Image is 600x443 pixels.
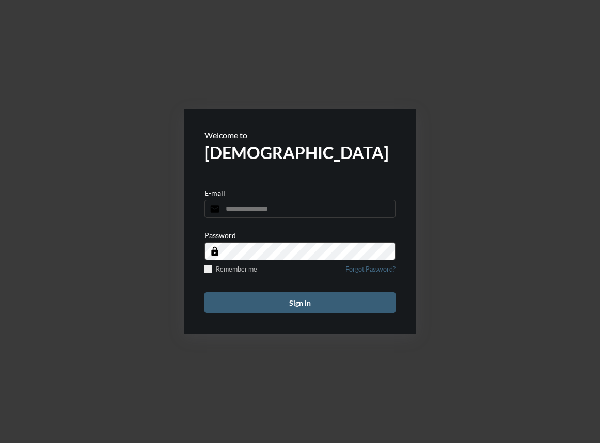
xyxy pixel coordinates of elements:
[204,188,225,197] p: E-mail
[204,265,257,273] label: Remember me
[204,130,396,140] p: Welcome to
[204,231,236,240] p: Password
[204,143,396,163] h2: [DEMOGRAPHIC_DATA]
[204,292,396,313] button: Sign in
[345,265,396,279] a: Forgot Password?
